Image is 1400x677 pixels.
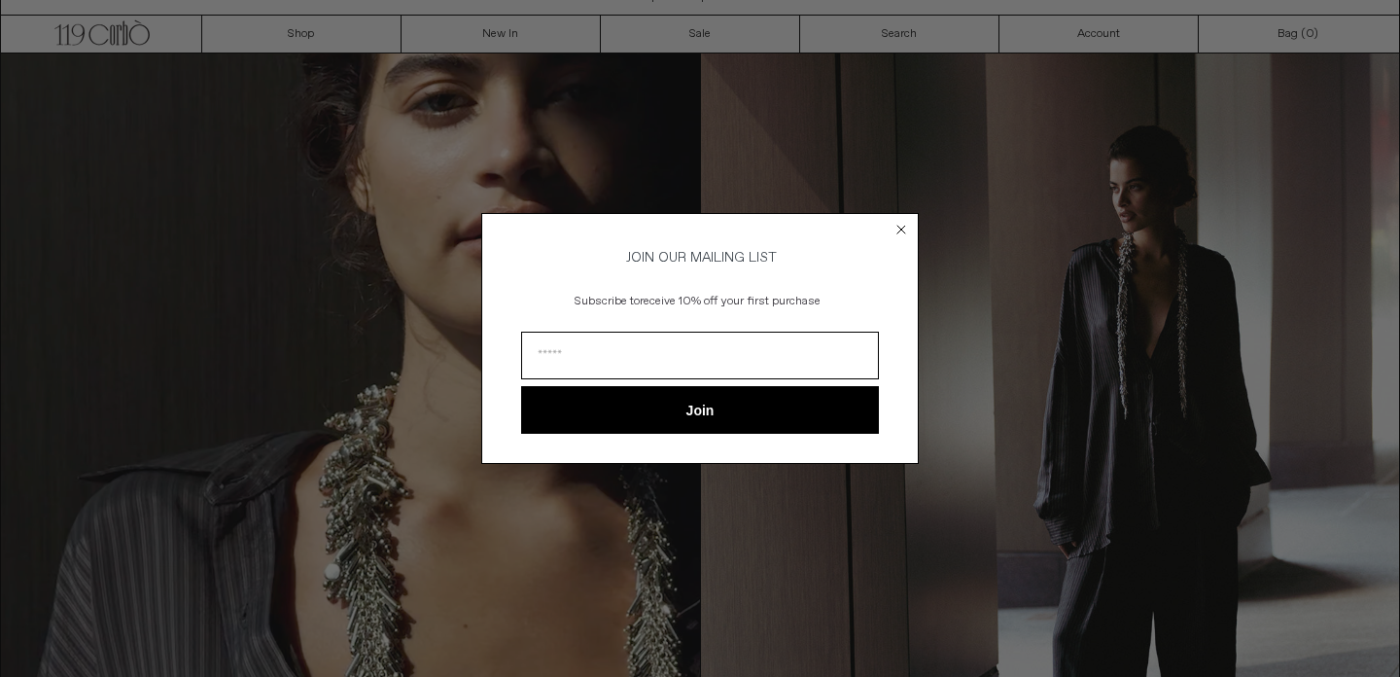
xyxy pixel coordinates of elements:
span: Subscribe to [575,294,640,309]
button: Join [521,386,879,434]
button: Close dialog [892,220,911,239]
span: receive 10% off your first purchase [640,294,821,309]
span: JOIN OUR MAILING LIST [623,249,777,267]
input: Email [521,332,879,379]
